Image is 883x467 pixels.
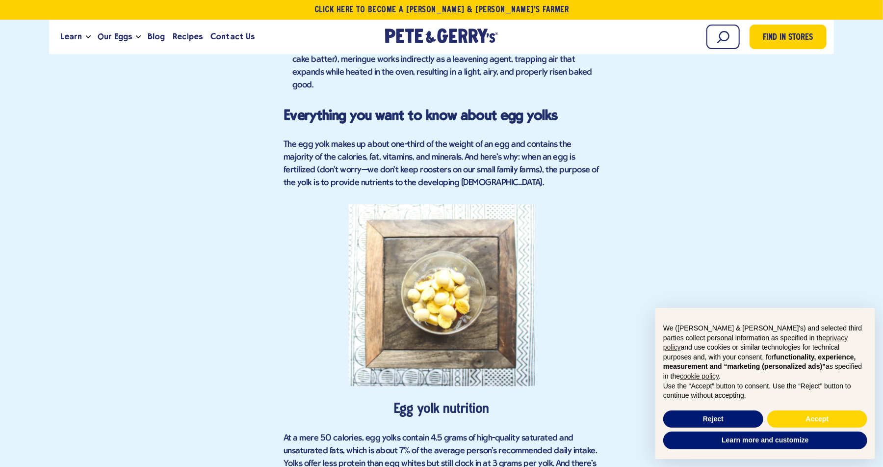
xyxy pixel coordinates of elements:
p: We ([PERSON_NAME] & [PERSON_NAME]'s) and selected third parties collect personal information as s... [663,324,867,382]
span: Find in Stores [763,31,813,45]
button: Open the dropdown menu for Our Eggs [136,35,141,39]
strong: Egg yolk nutrition [394,403,489,416]
button: Open the dropdown menu for Learn [86,35,91,39]
a: Our Eggs [94,24,136,50]
span: Our Eggs [98,30,132,43]
button: Accept [767,411,867,428]
span: Blog [148,30,165,43]
a: cookie policy [680,372,719,380]
a: Recipes [169,24,207,50]
button: Learn more and customize [663,432,867,449]
span: Learn [60,30,82,43]
a: Find in Stores [750,25,827,49]
a: Contact Us [207,24,259,50]
span: The egg yolk makes up about one-third of the weight of an egg and contains the majority of the ca... [284,140,598,188]
li: When folded into dry ingredients to make a batter (such as angel food cake batter), meringue work... [292,40,599,92]
a: Learn [56,24,86,50]
strong: Everything you want to know about egg yolks [284,107,558,123]
p: Use the “Accept” button to consent. Use the “Reject” button to continue without accepting. [663,382,867,401]
input: Search [706,25,740,49]
span: Recipes [173,30,203,43]
span: Contact Us [211,30,255,43]
button: Reject [663,411,763,428]
a: Blog [144,24,169,50]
